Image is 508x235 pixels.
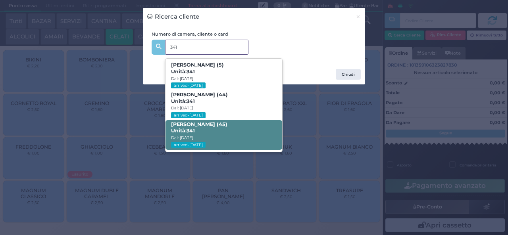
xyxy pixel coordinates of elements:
span: Unità: [171,128,195,134]
b: [PERSON_NAME] (45) [171,121,227,134]
span: × [356,12,361,21]
b: [PERSON_NAME] (44) [171,92,228,104]
small: Dal: [DATE] [171,105,193,111]
small: arrived-[DATE] [171,82,205,88]
strong: 341 [187,128,195,134]
strong: 341 [187,69,195,75]
h3: Ricerca cliente [147,12,199,21]
small: Dal: [DATE] [171,135,193,140]
span: Unità: [171,98,195,105]
strong: 341 [187,98,195,104]
small: arrived-[DATE] [171,112,205,118]
small: arrived-[DATE] [171,142,205,148]
small: Dal: [DATE] [171,76,193,81]
button: Chiudi [351,8,365,26]
input: Es. 'Mario Rossi', '220' o '108123234234' [165,40,248,55]
button: Chiudi [336,69,361,80]
label: Numero di camera, cliente o card [152,31,228,38]
span: Unità: [171,69,195,75]
b: [PERSON_NAME] (5) [171,62,224,75]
